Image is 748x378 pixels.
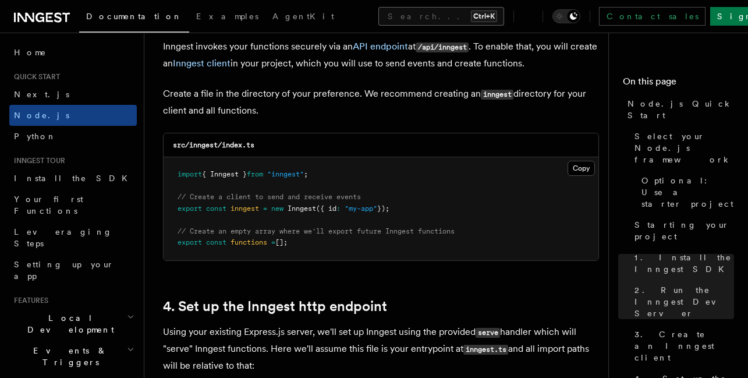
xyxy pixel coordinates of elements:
a: Contact sales [599,7,706,26]
button: Events & Triggers [9,340,137,373]
p: Create a file in the directory of your preference. We recommend creating an directory for your cl... [163,86,599,119]
a: Install the SDK [9,168,137,189]
span: Home [14,47,47,58]
a: Documentation [79,3,189,33]
span: inngest [231,204,259,213]
span: { Inngest } [202,170,247,178]
a: Starting your project [630,214,734,247]
a: Next.js [9,84,137,105]
span: Leveraging Steps [14,227,112,248]
a: Node.js [9,105,137,126]
h4: On this page [623,75,734,93]
span: "my-app" [345,204,377,213]
button: Search...Ctrl+K [378,7,504,26]
span: Examples [196,12,258,21]
span: Features [9,296,48,305]
span: Setting up your app [14,260,114,281]
span: Optional: Use a starter project [641,175,734,210]
a: Your first Functions [9,189,137,221]
button: Local Development [9,308,137,340]
span: []; [275,238,288,246]
a: Examples [189,3,265,31]
kbd: Ctrl+K [471,10,497,22]
span: = [263,204,267,213]
span: new [271,204,283,213]
span: "inngest" [267,170,304,178]
span: Your first Functions [14,195,83,216]
span: const [206,204,226,213]
span: = [271,238,275,246]
span: Next.js [14,90,69,99]
a: 4. Set up the Inngest http endpoint [163,298,387,315]
span: ({ id [316,204,336,213]
span: : [336,204,341,213]
span: Local Development [9,312,127,335]
span: Python [14,132,56,141]
span: }); [377,204,389,213]
code: serve [476,328,500,338]
span: export [178,238,202,246]
span: Install the SDK [14,174,134,183]
span: functions [231,238,267,246]
span: 1. Install the Inngest SDK [634,252,734,275]
code: /api/inngest [416,43,469,52]
p: Inngest invokes your functions securely via an at . To enable that, you will create an in your pr... [163,38,599,72]
span: const [206,238,226,246]
button: Toggle dark mode [552,9,580,23]
span: Inngest [288,204,316,213]
span: AgentKit [272,12,334,21]
a: Select your Node.js framework [630,126,734,170]
a: 3. Create an Inngest client [630,324,734,368]
a: 1. Install the Inngest SDK [630,247,734,280]
span: Inngest tour [9,156,65,165]
a: Home [9,42,137,63]
span: Starting your project [634,219,734,242]
a: Leveraging Steps [9,221,137,254]
button: Copy [568,161,595,176]
a: Node.js Quick Start [623,93,734,126]
span: // Create an empty array where we'll export future Inngest functions [178,227,455,235]
span: 2. Run the Inngest Dev Server [634,284,734,319]
span: import [178,170,202,178]
span: Node.js Quick Start [628,98,734,121]
code: src/inngest/index.ts [173,141,254,149]
span: Node.js [14,111,69,120]
a: AgentKit [265,3,341,31]
code: inngest [481,90,513,100]
span: 3. Create an Inngest client [634,328,734,363]
span: ; [304,170,308,178]
span: Select your Node.js framework [634,130,734,165]
span: Quick start [9,72,60,82]
span: export [178,204,202,213]
span: Documentation [86,12,182,21]
p: Using your existing Express.js server, we'll set up Inngest using the provided handler which will... [163,324,599,374]
a: Python [9,126,137,147]
span: from [247,170,263,178]
a: Setting up your app [9,254,137,287]
a: Optional: Use a starter project [637,170,734,214]
a: API endpoint [353,41,408,52]
a: 2. Run the Inngest Dev Server [630,280,734,324]
span: // Create a client to send and receive events [178,193,361,201]
code: inngest.ts [463,345,508,355]
span: Events & Triggers [9,345,127,368]
a: Inngest client [173,58,231,69]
